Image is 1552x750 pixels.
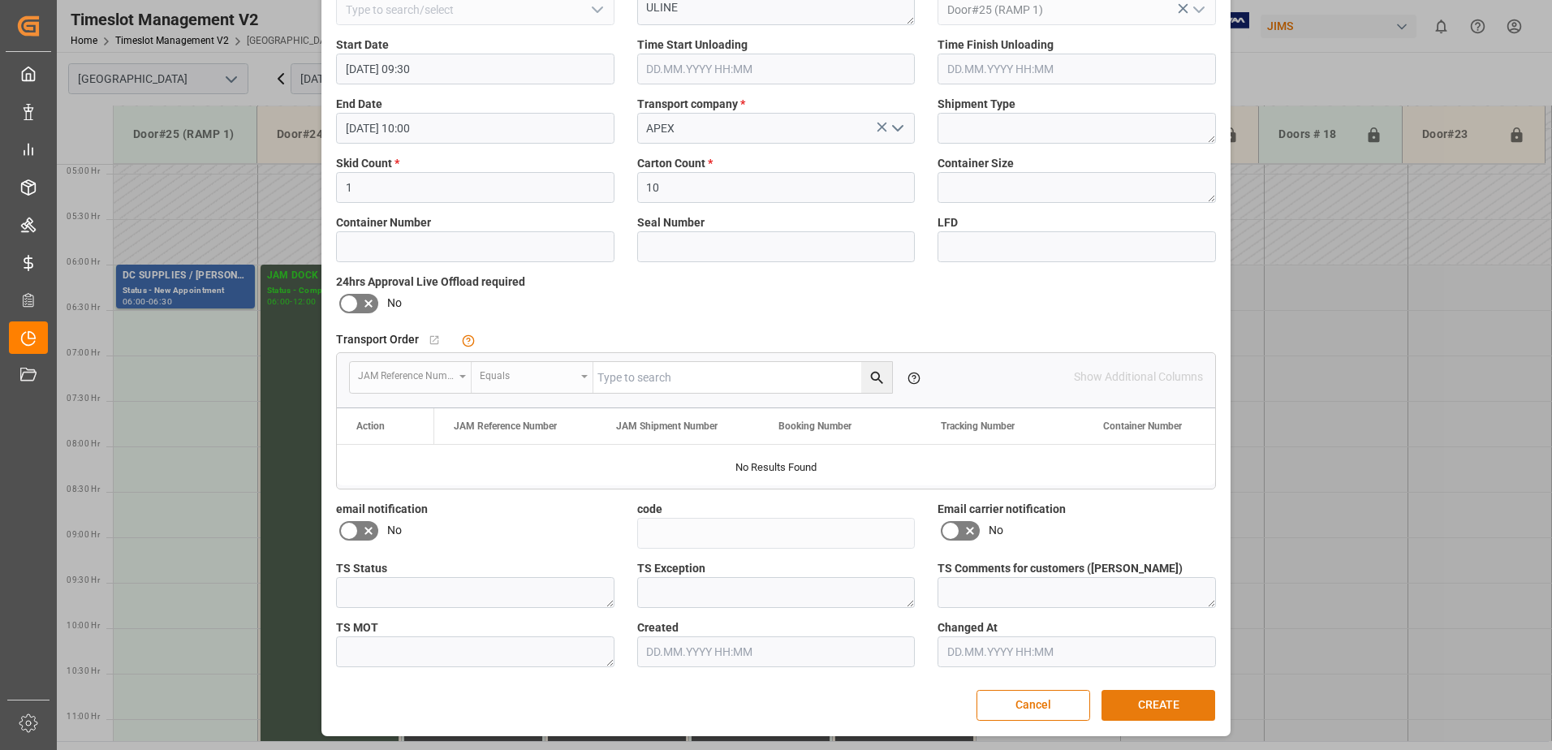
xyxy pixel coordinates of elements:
span: Time Finish Unloading [938,37,1054,54]
button: open menu [885,116,909,141]
span: LFD [938,214,958,231]
span: Created [637,619,679,636]
span: No [387,522,402,539]
button: Cancel [976,690,1090,721]
div: JAM Reference Number [358,364,454,383]
span: Carton Count [637,155,713,172]
span: Transport company [637,96,745,113]
div: Equals [480,364,576,383]
span: TS Status [336,560,387,577]
button: open menu [350,362,472,393]
input: DD.MM.YYYY HH:MM [637,54,916,84]
span: JAM Shipment Number [616,420,718,432]
span: TS MOT [336,619,378,636]
button: CREATE [1101,690,1215,721]
span: Container Number [336,214,431,231]
input: DD.MM.YYYY HH:MM [938,54,1216,84]
span: code [637,501,662,518]
span: 24hrs Approval Live Offload required [336,274,525,291]
span: Time Start Unloading [637,37,748,54]
span: Transport Order [336,331,419,348]
div: Action [356,420,385,432]
input: DD.MM.YYYY HH:MM [938,636,1216,667]
span: Email carrier notification [938,501,1066,518]
span: email notification [336,501,428,518]
span: Seal Number [637,214,705,231]
span: No [989,522,1003,539]
input: DD.MM.YYYY HH:MM [637,636,916,667]
span: Start Date [336,37,389,54]
input: Type to search [593,362,892,393]
span: Shipment Type [938,96,1015,113]
span: Container Size [938,155,1014,172]
span: TS Exception [637,560,705,577]
span: Tracking Number [941,420,1015,432]
span: TS Comments for customers ([PERSON_NAME]) [938,560,1183,577]
span: JAM Reference Number [454,420,557,432]
span: Container Number [1103,420,1182,432]
input: DD.MM.YYYY HH:MM [336,54,614,84]
button: open menu [472,362,593,393]
span: Changed At [938,619,998,636]
span: Booking Number [778,420,851,432]
span: Skid Count [336,155,399,172]
button: search button [861,362,892,393]
input: DD.MM.YYYY HH:MM [336,113,614,144]
span: No [387,295,402,312]
span: End Date [336,96,382,113]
